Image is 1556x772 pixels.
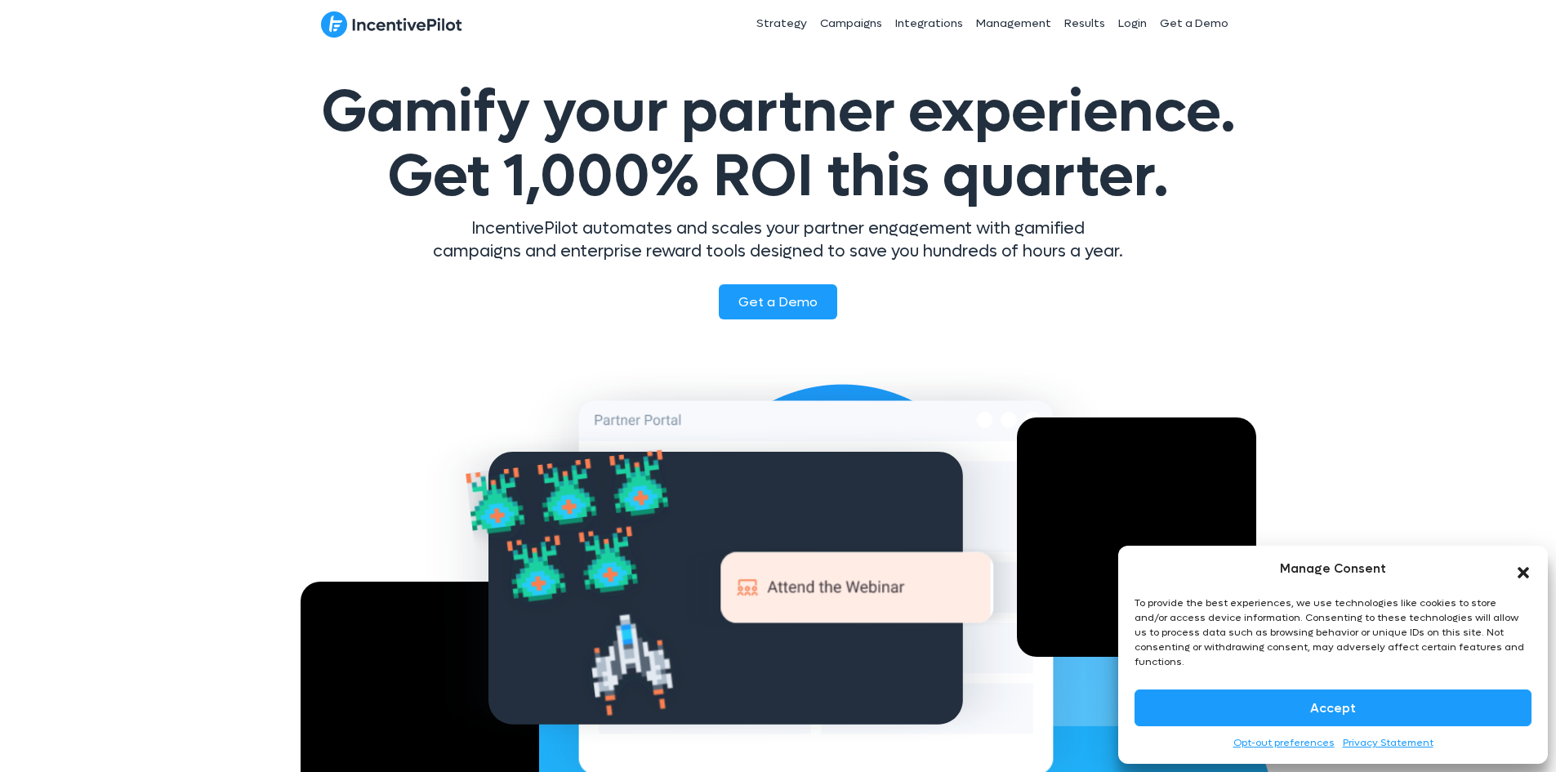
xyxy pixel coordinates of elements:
[638,3,1236,44] nav: Header Menu
[719,284,837,319] a: Get a Demo
[970,3,1058,44] a: Management
[321,11,462,38] img: IncentivePilot
[1112,3,1153,44] a: Login
[814,3,889,44] a: Campaigns
[1280,558,1386,579] div: Manage Consent
[889,3,970,44] a: Integrations
[1135,689,1531,726] button: Accept
[1135,596,1530,669] div: To provide the best experiences, we use technologies like cookies to store and/or access device i...
[750,3,814,44] a: Strategy
[431,217,1126,263] p: IncentivePilot automates and scales your partner engagement with gamified campaigns and enterpris...
[1233,734,1335,752] a: Opt-out preferences
[321,74,1236,215] span: Gamify your partner experience.
[738,293,818,310] span: Get a Demo
[1153,3,1235,44] a: Get a Demo
[1058,3,1112,44] a: Results
[387,138,1169,215] span: Get 1,000% ROI this quarter.
[1343,734,1433,752] a: Privacy Statement
[1515,560,1531,577] div: Close dialog
[1017,417,1256,657] div: Video Player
